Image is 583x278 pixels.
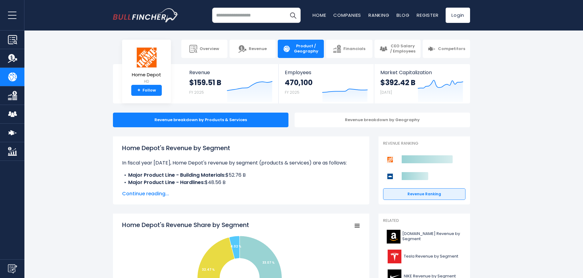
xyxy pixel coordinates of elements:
a: Overview [181,40,227,58]
a: Product / Geography [278,40,324,58]
small: FY 2025 [189,90,204,95]
strong: + [137,88,140,93]
a: [DOMAIN_NAME] Revenue by Segment [383,228,465,245]
span: Market Capitalization [380,70,463,75]
a: Go to homepage [113,8,179,22]
img: Home Depot competitors logo [386,156,394,164]
a: +Follow [131,85,162,96]
span: Employees [285,70,368,75]
strong: $392.42 B [380,78,415,87]
p: In fiscal year [DATE], Home Depot's revenue by segment (products & services) are as follows: [122,159,360,167]
a: Market Capitalization $392.42 B [DATE] [374,64,469,103]
tspan: 32.47 % [202,267,215,272]
span: Continue reading... [122,190,360,197]
a: Tesla Revenue by Segment [383,248,465,265]
span: CEO Salary / Employees [390,44,416,54]
span: Home Depot [132,72,161,78]
strong: $159.51 B [189,78,221,87]
b: Major Product Line - Building Materials: [128,171,226,179]
tspan: Home Depot's Revenue Share by Segment [122,221,249,229]
div: Revenue breakdown by Geography [295,113,470,127]
div: Revenue breakdown by Products & Services [113,113,288,127]
a: Revenue $159.51 B FY 2025 [183,64,279,103]
small: HD [132,79,161,84]
a: Employees 470,100 FY 2025 [279,64,374,103]
span: Revenue [249,46,267,52]
a: Home Depot HD [132,47,161,85]
img: Lowe's Companies competitors logo [386,172,394,180]
a: Revenue Ranking [383,188,465,200]
a: Home [313,12,326,18]
span: Revenue [189,70,273,75]
a: Login [446,8,470,23]
a: Blog [397,12,409,18]
a: Financials [326,40,372,58]
h1: Home Depot's Revenue by Segment [122,143,360,153]
small: FY 2025 [285,90,299,95]
small: [DATE] [380,90,392,95]
img: bullfincher logo [113,8,179,22]
a: Ranking [368,12,389,18]
img: TSLA logo [387,250,402,263]
b: Major Product Line - Hardlines: [128,179,205,186]
span: [DOMAIN_NAME] Revenue by Segment [402,231,462,242]
span: Competitors [438,46,465,52]
a: CEO Salary / Employees [375,40,421,58]
li: $48.56 B [122,179,360,186]
tspan: 33.07 % [263,260,275,265]
span: Overview [200,46,219,52]
img: AMZN logo [387,230,400,244]
tspan: 4.02 % [230,244,241,249]
li: $52.76 B [122,171,360,179]
a: Revenue [230,40,276,58]
span: Product / Geography [293,44,319,54]
p: Related [383,218,465,223]
a: Register [417,12,438,18]
strong: 470,100 [285,78,313,87]
a: Competitors [423,40,470,58]
span: Financials [343,46,365,52]
a: Companies [333,12,361,18]
span: Tesla Revenue by Segment [404,254,458,259]
button: Search [285,8,301,23]
p: Revenue Ranking [383,141,465,146]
